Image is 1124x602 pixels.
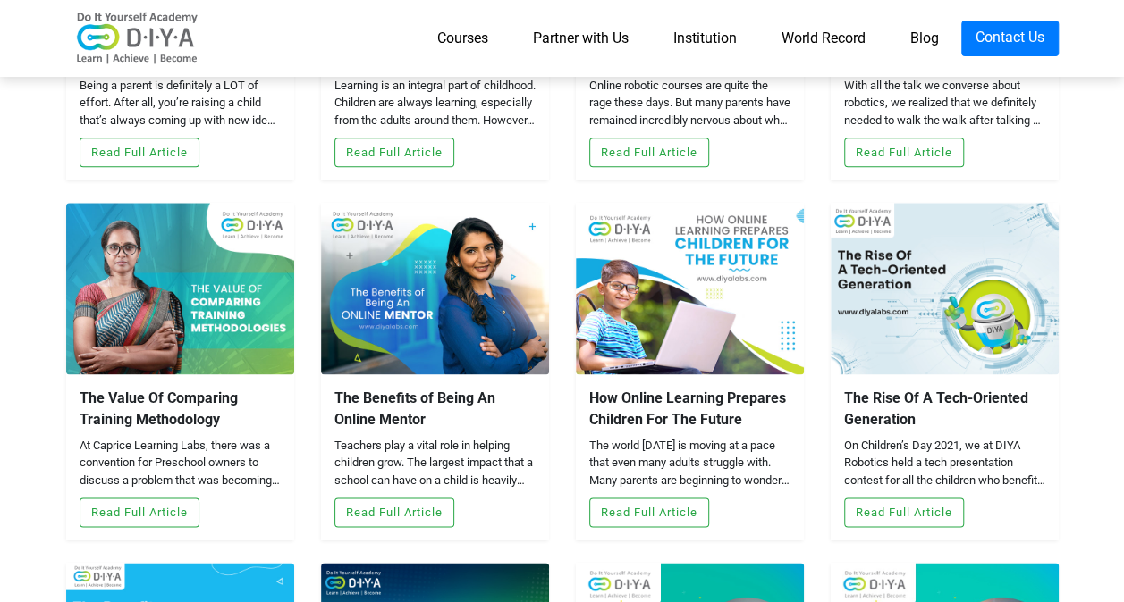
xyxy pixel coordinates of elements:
[334,77,536,130] div: Learning is an integral part of childhood. Children are always learning, especially from the adul...
[334,437,536,490] div: Teachers play a vital role in helping children grow. The largest impact that a school can have on...
[511,21,651,56] a: Partner with Us
[844,437,1045,490] div: On Children’s Day 2021, we at DIYA Robotics held a tech presentation contest for all the children...
[576,203,804,373] img: blog-20211213120919.jpg
[80,388,281,431] div: The Value Of Comparing Training Methodology
[844,143,964,160] a: Read Full Article
[589,388,790,431] div: How Online Learning Prepares Children For The Future
[80,77,281,130] div: Being a parent is definitely a LOT of effort. After all, you’re raising a child that’s always com...
[589,143,709,160] a: Read Full Article
[334,388,536,431] div: The Benefits of Being An Online Mentor
[651,21,759,56] a: Institution
[66,203,294,373] img: blog-20211229113433.jpg
[321,203,549,373] img: blog-2021121970914.jpg
[961,21,1059,56] a: Contact Us
[80,138,199,168] button: Read Full Article
[844,138,964,168] button: Read Full Article
[589,77,790,130] div: Online robotic courses are quite the rage these days. But many parents have remained incredibly n...
[759,21,888,56] a: World Record
[334,138,454,168] button: Read Full Article
[831,203,1059,373] img: blog-2021112544405.jpg
[80,437,281,490] div: At Caprice Learning Labs, there was a convention for Preschool owners to discuss a problem that w...
[589,497,709,528] button: Read Full Article
[80,497,199,528] button: Read Full Article
[334,502,454,519] a: Read Full Article
[80,502,199,519] a: Read Full Article
[589,437,790,490] div: The world [DATE] is moving at a pace that even many adults struggle with. Many parents are beginn...
[888,21,961,56] a: Blog
[66,12,209,65] img: logo-v2.png
[589,502,709,519] a: Read Full Article
[589,138,709,168] button: Read Full Article
[334,497,454,528] button: Read Full Article
[844,502,964,519] a: Read Full Article
[415,21,511,56] a: Courses
[844,77,1045,130] div: With all the talk we converse about robotics, we realized that we definitely needed to walk the w...
[844,497,964,528] button: Read Full Article
[334,143,454,160] a: Read Full Article
[80,143,199,160] a: Read Full Article
[844,388,1045,431] div: The Rise Of A Tech-Oriented Generation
